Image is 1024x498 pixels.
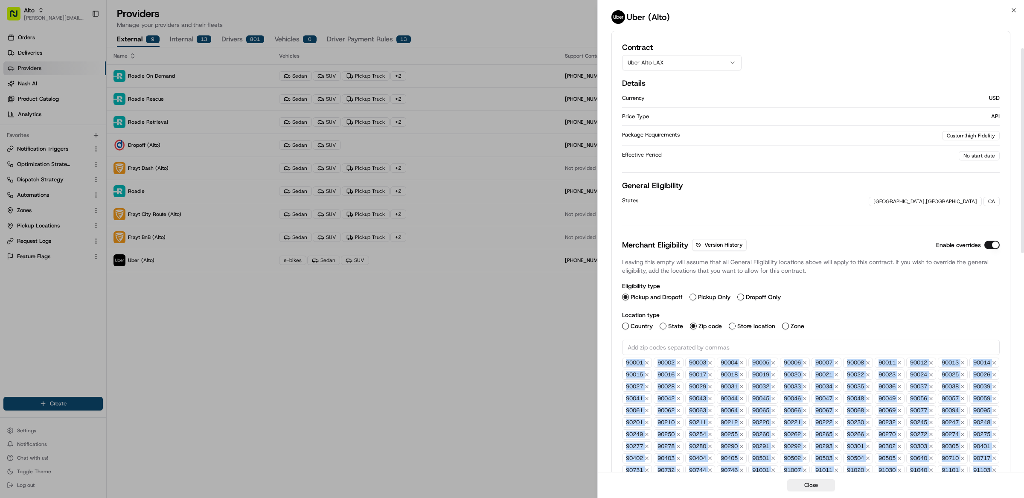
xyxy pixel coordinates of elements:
div: Currency [622,94,989,102]
span: 90280 [685,441,715,451]
div: States [622,197,869,204]
a: 💻API Documentation [69,187,140,203]
span: 90015 [622,370,652,380]
span: 90503 [812,453,841,463]
span: 90201 [622,417,652,428]
span: 90094 [938,405,968,416]
span: 90210 [654,417,684,428]
div: 💻 [72,192,79,198]
img: uber-new-logo.jpeg [611,10,625,24]
span: 90061 [622,405,652,416]
span: 90049 [875,393,905,404]
span: 90501 [748,453,778,463]
span: 90057 [938,393,968,404]
div: API [991,113,1000,120]
span: 90303 [906,441,936,451]
span: 90211 [685,417,715,428]
span: 90016 [654,370,684,380]
span: 90059 [969,393,999,404]
span: 90292 [780,441,810,451]
span: 90302 [875,441,905,451]
span: 90064 [717,405,747,416]
label: State [668,323,683,329]
h2: Contract [622,41,742,53]
span: 90032 [748,382,778,392]
button: Close [787,479,835,491]
span: 91007 [780,465,810,475]
span: 90266 [843,429,873,440]
span: 90063 [685,405,715,416]
span: 90045 [748,393,778,404]
span: 90023 [875,370,905,380]
span: 90046 [780,393,810,404]
span: 90069 [875,405,905,416]
span: [PERSON_NAME] [26,155,69,162]
span: 90248 [969,417,999,428]
label: Country [631,323,653,329]
span: 90048 [843,393,873,404]
span: 90037 [906,382,936,392]
label: Store location [737,323,775,329]
span: 90019 [748,370,778,380]
img: 1736555255976-a54dd68f-1ca7-489b-9aae-adbdc363a1c4 [9,82,24,97]
span: 90301 [843,441,873,451]
label: Zip code [698,323,722,329]
span: 90025 [938,370,968,380]
span: 90402 [622,453,652,463]
div: We're available if you need us! [38,90,117,97]
h3: Merchant Eligibility [622,239,689,251]
span: 91103 [969,465,999,475]
div: Start new chat [38,82,140,90]
h4: Eligibility type [622,282,1000,290]
span: 90034 [812,382,841,392]
span: 90274 [938,429,968,440]
div: Past conversations [9,111,57,118]
span: 90405 [717,453,747,463]
div: No start date [959,151,1000,160]
span: 90245 [906,417,936,428]
span: [DATE] [76,132,93,139]
span: 90029 [685,382,715,392]
span: 90031 [717,382,747,392]
span: 90013 [938,358,968,368]
span: 90047 [812,393,841,404]
img: Tiffany Volk [9,124,22,138]
span: 90220 [748,417,778,428]
img: Ami Wang [9,147,22,161]
span: 90005 [748,358,778,368]
span: 90067 [812,405,841,416]
label: Zone [791,323,804,329]
div: Effective Period [622,151,959,159]
a: Powered byPylon [60,211,103,218]
span: 90717 [969,453,999,463]
span: 90404 [685,453,715,463]
span: 90278 [654,441,684,451]
span: 90003 [685,358,715,368]
button: See all [132,109,155,119]
h2: General Eligibility [622,180,1000,192]
span: 90505 [875,453,905,463]
button: Version History [692,239,747,251]
span: 90021 [812,370,841,380]
span: 90066 [780,405,810,416]
span: 90270 [875,429,905,440]
span: 90043 [685,393,715,404]
span: 90249 [622,429,652,440]
span: 90062 [654,405,684,416]
span: 90056 [906,393,936,404]
span: 90042 [654,393,684,404]
span: 90746 [717,465,747,475]
label: Dropoff Only [746,294,781,300]
span: 90017 [685,370,715,380]
span: 91040 [906,465,936,475]
span: 90014 [969,358,999,368]
span: 90731 [622,465,652,475]
span: 90033 [780,382,810,392]
span: 90403 [654,453,684,463]
span: 90004 [717,358,747,368]
span: 90002 [654,358,684,368]
span: 90640 [906,453,936,463]
div: CA [983,197,1000,206]
span: API Documentation [81,191,137,199]
span: 90277 [622,441,652,451]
